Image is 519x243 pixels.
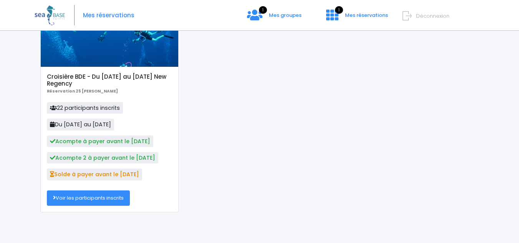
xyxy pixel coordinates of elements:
[47,119,114,130] span: Du [DATE] au [DATE]
[47,136,153,147] span: Acompte à payer avant le [DATE]
[47,102,123,114] span: 22 participants inscrits
[335,6,343,14] span: 1
[47,152,158,164] span: Acompte 2 à payer avant le [DATE]
[241,14,308,21] a: 1 Mes groupes
[345,12,388,19] span: Mes réservations
[47,73,172,87] h5: Croisière BDE - Du [DATE] au [DATE] New Regency
[47,169,142,180] span: Solde à payer avant le [DATE]
[47,190,130,206] a: Voir les participants inscrits
[47,88,118,94] b: Réservation 25 [PERSON_NAME]
[416,12,449,20] span: Déconnexion
[320,14,393,21] a: 1 Mes réservations
[259,6,267,14] span: 1
[269,12,302,19] span: Mes groupes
